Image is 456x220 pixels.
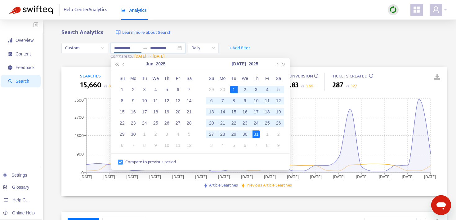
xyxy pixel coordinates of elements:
[264,173,276,180] tspan: [DATE]
[116,29,172,36] a: Learn more about Search
[12,197,38,202] span: Help Centers
[8,79,12,83] span: search
[206,95,217,106] td: 2025-07-06
[228,84,239,95] td: 2025-07-01
[239,106,251,117] td: 2025-07-16
[8,65,12,70] span: message
[217,84,228,95] td: 2025-06-30
[139,140,150,151] td: 2025-07-08
[219,119,226,127] div: 21
[228,140,239,151] td: 2025-08-05
[275,119,282,127] div: 26
[139,117,150,129] td: 2025-06-24
[253,86,260,93] div: 3
[152,86,159,93] div: 4
[163,142,171,149] div: 10
[139,95,150,106] td: 2025-06-10
[230,97,238,104] div: 8
[206,129,217,140] td: 2025-07-27
[230,119,238,127] div: 22
[121,8,126,12] span: area-chart
[61,28,103,37] b: Search Analytics
[287,72,313,80] span: CONVERSION
[150,117,161,129] td: 2025-06-25
[3,210,35,215] a: Online Help
[195,173,207,180] tspan: [DATE]
[432,6,440,13] span: user
[217,106,228,117] td: 2025-07-14
[130,86,137,93] div: 2
[306,82,313,90] span: 3.66
[264,130,271,138] div: 1
[247,182,292,189] span: Previous Article Searches
[172,95,184,106] td: 2025-06-13
[81,169,84,176] tspan: 0
[232,58,246,70] button: [DATE]
[264,97,271,104] div: 11
[287,173,299,180] tspan: [DATE]
[172,84,184,95] td: 2025-06-06
[230,108,238,116] div: 15
[16,65,34,70] span: Feedback
[109,82,119,90] span: 8,940
[141,130,148,138] div: 1
[117,129,128,140] td: 2025-06-29
[241,130,249,138] div: 30
[139,129,150,140] td: 2025-07-01
[75,132,84,139] tspan: 1800
[174,130,182,138] div: 4
[219,97,226,104] div: 7
[346,83,349,89] span: vs
[184,84,195,95] td: 2025-06-07
[219,130,226,138] div: 28
[262,129,273,140] td: 2025-08-01
[118,119,126,127] div: 22
[150,95,161,106] td: 2025-06-11
[184,95,195,106] td: 2025-06-14
[186,108,193,116] div: 21
[163,119,171,127] div: 26
[8,38,12,42] span: signal
[310,173,322,180] tspan: [DATE]
[77,151,84,158] tspan: 900
[146,58,154,70] button: Jun
[224,43,255,53] button: + Add filter
[128,140,139,151] td: 2025-07-07
[217,73,228,84] th: Mo
[128,73,139,84] th: Mo
[184,140,195,151] td: 2025-07-12
[230,142,238,149] div: 5
[219,108,226,116] div: 14
[208,130,215,138] div: 27
[413,6,420,13] span: appstore
[174,97,182,104] div: 13
[161,73,172,84] th: Th
[123,159,179,165] span: Compare to previous period
[275,130,282,138] div: 2
[241,173,253,180] tspan: [DATE]
[174,108,182,116] div: 20
[174,86,182,93] div: 6
[117,84,128,95] td: 2025-06-01
[152,97,159,104] div: 11
[228,106,239,117] td: 2025-07-15
[174,119,182,127] div: 27
[174,142,182,149] div: 11
[150,140,161,151] td: 2025-07-09
[275,142,282,149] div: 9
[186,86,193,93] div: 7
[217,140,228,151] td: 2025-08-04
[251,106,262,117] td: 2025-07-17
[251,84,262,95] td: 2025-07-03
[141,86,148,93] div: 3
[275,97,282,104] div: 12
[141,142,148,149] div: 8
[208,86,215,93] div: 29
[161,140,172,151] td: 2025-07-10
[248,58,258,70] button: 2025
[172,117,184,129] td: 2025-06-27
[301,83,304,89] span: vs
[150,106,161,117] td: 2025-06-18
[110,53,133,60] span: Compare to:
[130,119,137,127] div: 23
